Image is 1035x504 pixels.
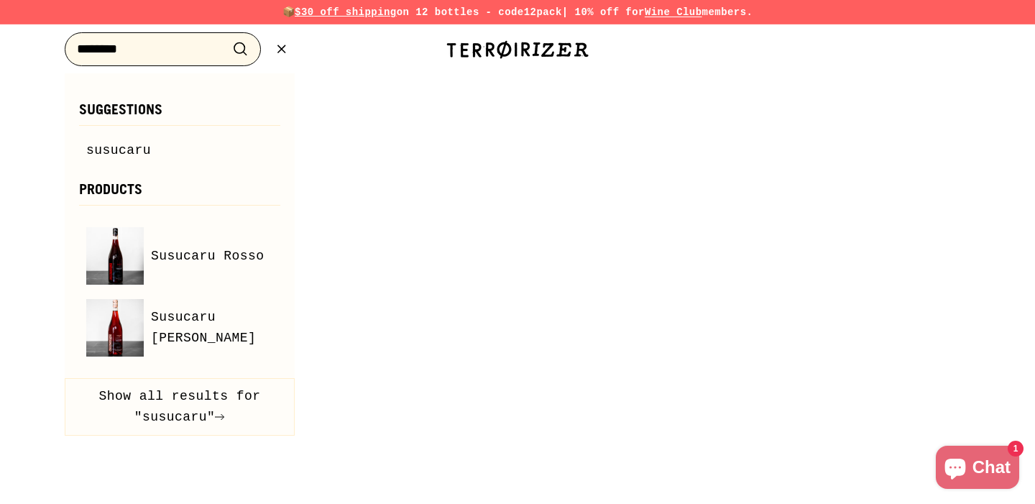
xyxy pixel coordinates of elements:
[86,299,273,357] a: Susucaru Rosato Susucaru [PERSON_NAME]
[931,446,1023,492] inbox-online-store-chat: Shopify online store chat
[295,6,397,18] span: $30 off shipping
[79,102,280,126] h3: Suggestions
[151,246,264,267] span: Susucaru Rosso
[29,4,1006,20] p: 📦 on 12 bottles - code | 10% off for members.
[79,182,280,206] h3: Products
[86,299,144,357] img: Susucaru Rosato
[86,143,151,157] mark: susucaru
[86,227,273,285] a: Susucaru Rosso Susucaru Rosso
[65,378,295,436] button: Show all results for "susucaru"
[645,6,702,18] a: Wine Club
[151,307,273,349] span: Susucaru [PERSON_NAME]
[524,6,562,18] strong: 12pack
[86,227,144,285] img: Susucaru Rosso
[86,140,273,161] a: susucaru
